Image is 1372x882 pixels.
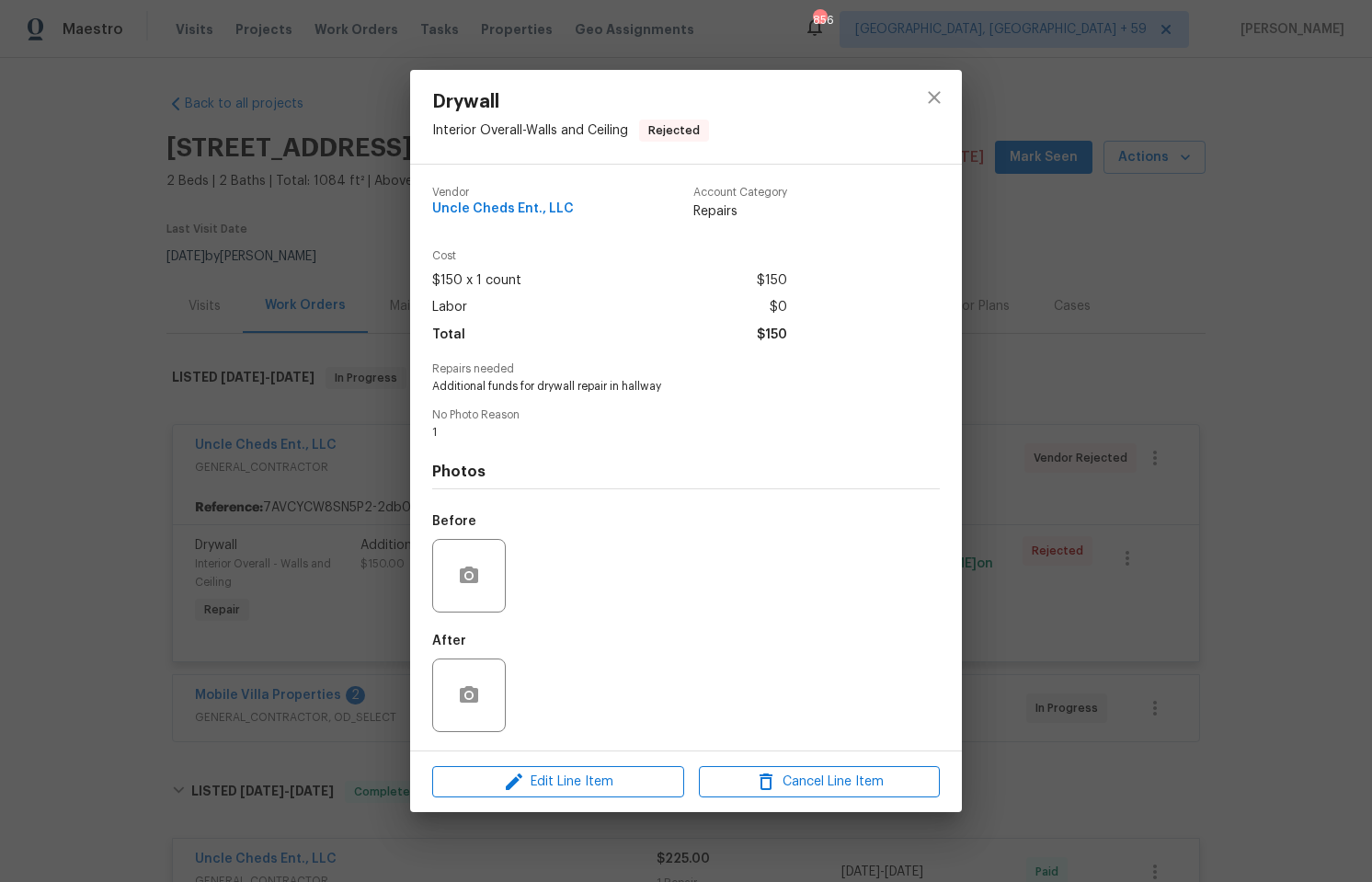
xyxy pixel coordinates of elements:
[432,202,574,216] span: Uncle Cheds Ent., LLC
[432,379,889,395] span: Additional funds for drywall repair in hallway
[432,766,684,798] button: Edit Line Item
[432,124,628,137] span: Interior Overall - Walls and Ceiling
[432,268,521,294] span: $150 x 1 count
[432,515,476,528] h5: Before
[699,766,940,798] button: Cancel Line Item
[912,75,956,120] button: close
[693,187,787,199] span: Account Category
[757,268,787,294] span: $150
[432,635,466,647] h5: After
[757,322,787,349] span: $150
[432,363,940,375] span: Repairs needed
[432,463,940,481] h4: Photos
[432,294,467,321] span: Labor
[432,187,574,199] span: Vendor
[693,202,787,221] span: Repairs
[432,425,889,441] span: 1
[641,121,707,140] span: Rejected
[432,250,787,262] span: Cost
[813,11,826,29] div: 856
[432,409,940,421] span: No Photo Reason
[432,92,709,112] span: Drywall
[432,322,465,349] span: Total
[438,771,679,794] span: Edit Line Item
[704,771,934,794] span: Cancel Line Item
[770,294,787,321] span: $0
